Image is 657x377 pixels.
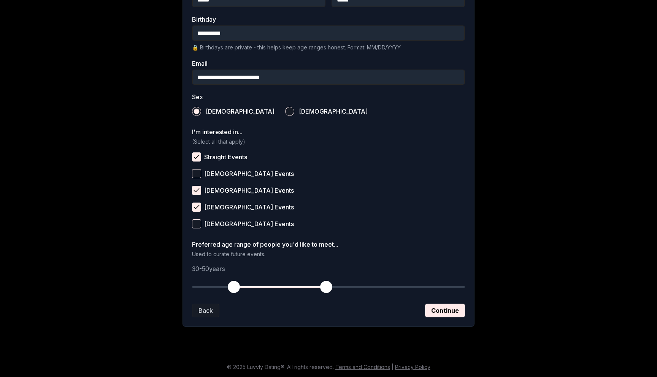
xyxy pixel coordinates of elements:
button: [DEMOGRAPHIC_DATA] Events [192,186,201,195]
span: Straight Events [204,154,247,160]
label: I'm interested in... [192,129,465,135]
a: Terms and Conditions [335,364,390,370]
label: Preferred age range of people you'd like to meet... [192,241,465,247]
span: [DEMOGRAPHIC_DATA] Events [204,221,294,227]
button: [DEMOGRAPHIC_DATA] [285,107,294,116]
button: [DEMOGRAPHIC_DATA] Events [192,203,201,212]
span: [DEMOGRAPHIC_DATA] Events [204,204,294,210]
span: [DEMOGRAPHIC_DATA] Events [204,187,294,193]
p: (Select all that apply) [192,138,465,146]
button: [DEMOGRAPHIC_DATA] Events [192,219,201,228]
button: Straight Events [192,152,201,162]
label: Sex [192,94,465,100]
label: Birthday [192,16,465,22]
label: Email [192,60,465,67]
a: Privacy Policy [395,364,430,370]
button: Back [192,304,219,317]
span: [DEMOGRAPHIC_DATA] [206,108,275,114]
p: 🔒 Birthdays are private - this helps keep age ranges honest. Format: MM/DD/YYYY [192,44,465,51]
button: Continue [425,304,465,317]
p: Used to curate future events. [192,250,465,258]
p: 30 - 50 years [192,264,465,273]
span: [DEMOGRAPHIC_DATA] [299,108,368,114]
button: [DEMOGRAPHIC_DATA] Events [192,169,201,178]
span: [DEMOGRAPHIC_DATA] Events [204,171,294,177]
span: | [392,364,394,370]
button: [DEMOGRAPHIC_DATA] [192,107,201,116]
